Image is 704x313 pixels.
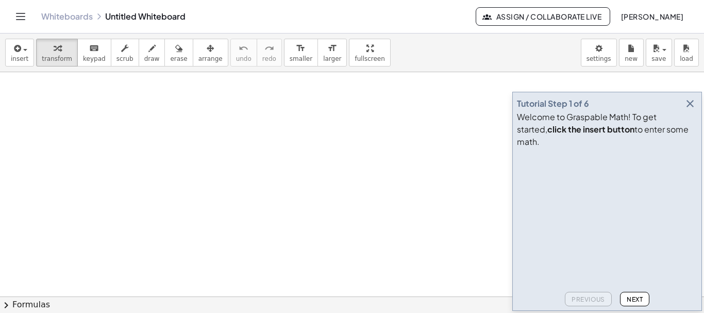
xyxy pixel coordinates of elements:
span: Assign / Collaborate Live [484,12,601,21]
span: larger [323,55,341,62]
span: insert [11,55,28,62]
button: Next [620,292,649,306]
button: [PERSON_NAME] [612,7,692,26]
span: transform [42,55,72,62]
span: Next [627,295,643,303]
div: Welcome to Graspable Math! To get started, to enter some math. [517,111,697,148]
i: format_size [327,42,337,55]
span: arrange [198,55,223,62]
a: Whiteboards [41,11,93,22]
button: draw [139,39,165,67]
button: fullscreen [349,39,390,67]
button: Toggle navigation [12,8,29,25]
button: settings [581,39,617,67]
span: scrub [116,55,133,62]
button: scrub [111,39,139,67]
span: [PERSON_NAME] [621,12,683,21]
button: undoundo [230,39,257,67]
button: format_sizesmaller [284,39,318,67]
span: smaller [290,55,312,62]
span: save [651,55,666,62]
button: redoredo [257,39,282,67]
span: load [680,55,693,62]
button: format_sizelarger [317,39,347,67]
button: save [646,39,672,67]
i: format_size [296,42,306,55]
span: draw [144,55,160,62]
button: transform [36,39,78,67]
button: arrange [193,39,228,67]
span: settings [586,55,611,62]
button: load [674,39,699,67]
button: insert [5,39,34,67]
i: undo [239,42,248,55]
i: redo [264,42,274,55]
span: fullscreen [355,55,384,62]
div: Tutorial Step 1 of 6 [517,97,589,110]
button: keyboardkeypad [77,39,111,67]
button: Assign / Collaborate Live [476,7,610,26]
b: click the insert button [547,124,634,135]
i: keyboard [89,42,99,55]
span: new [625,55,638,62]
span: keypad [83,55,106,62]
button: new [619,39,644,67]
button: erase [164,39,193,67]
span: redo [262,55,276,62]
span: erase [170,55,187,62]
span: undo [236,55,252,62]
